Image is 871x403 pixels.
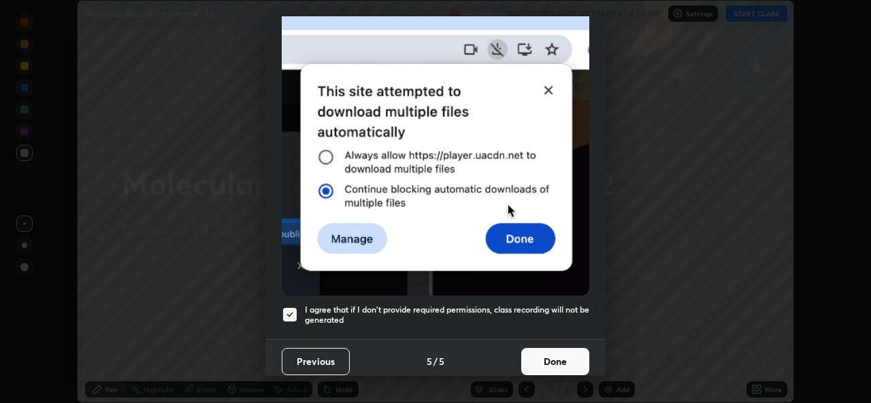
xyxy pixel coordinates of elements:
[282,348,350,375] button: Previous
[433,354,438,368] h4: /
[305,304,589,326] h5: I agree that if I don't provide required permissions, class recording will not be generated
[521,348,589,375] button: Done
[439,354,444,368] h4: 5
[427,354,432,368] h4: 5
